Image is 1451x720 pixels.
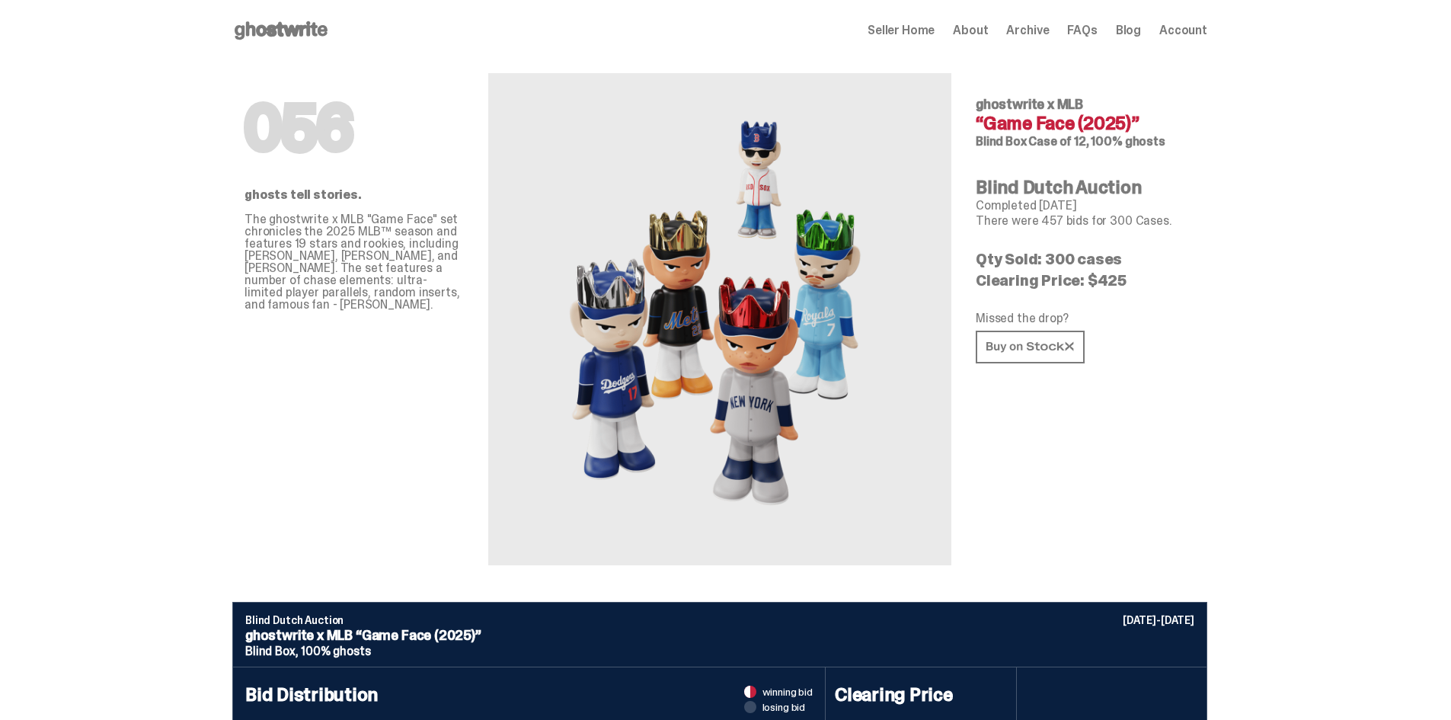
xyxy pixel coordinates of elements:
[976,95,1083,114] span: ghostwrite x MLB
[244,98,464,158] h1: 056
[976,215,1195,227] p: There were 457 bids for 300 Cases.
[1006,24,1049,37] a: Archive
[1067,24,1097,37] a: FAQs
[1028,133,1165,149] span: Case of 12, 100% ghosts
[835,686,1007,704] h4: Clearing Price
[976,312,1195,325] p: Missed the drop?
[1159,24,1207,37] a: Account
[976,178,1195,197] h4: Blind Dutch Auction
[868,24,935,37] a: Seller Home
[245,629,1194,642] p: ghostwrite x MLB “Game Face (2025)”
[244,189,464,201] p: ghosts tell stories.
[244,213,464,311] p: The ghostwrite x MLB "Game Face" set chronicles the 2025 MLB™ season and features 19 stars and ro...
[1123,615,1194,626] p: [DATE]-[DATE]
[762,686,813,697] span: winning bid
[762,702,806,712] span: losing bid
[552,110,887,529] img: MLB&ldquo;Game Face (2025)&rdquo;
[1116,24,1141,37] a: Blog
[245,643,298,659] span: Blind Box,
[976,114,1195,133] h4: “Game Face (2025)”
[976,251,1195,267] p: Qty Sold: 300 cases
[976,273,1195,288] p: Clearing Price: $425
[976,200,1195,212] p: Completed [DATE]
[301,643,370,659] span: 100% ghosts
[976,133,1027,149] span: Blind Box
[953,24,988,37] a: About
[245,615,1194,626] p: Blind Dutch Auction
